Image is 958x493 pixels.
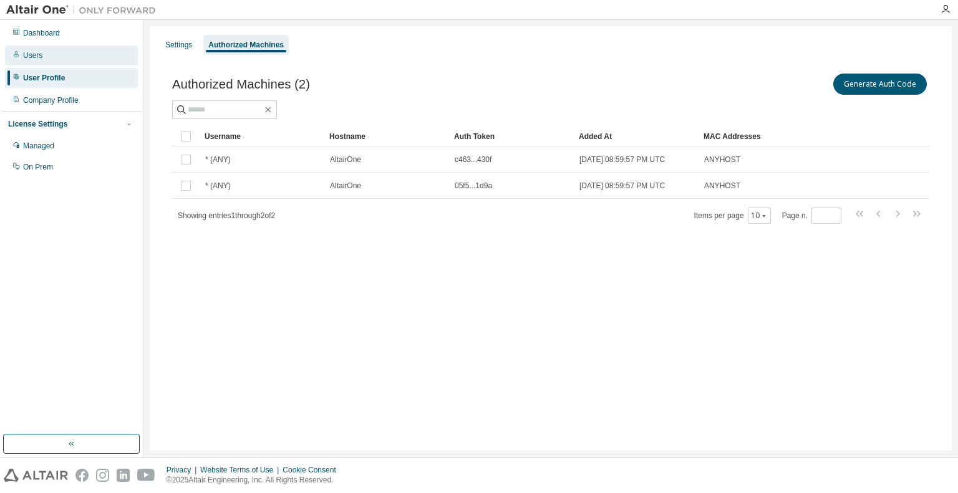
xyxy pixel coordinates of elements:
[137,469,155,482] img: youtube.svg
[751,211,768,221] button: 10
[75,469,89,482] img: facebook.svg
[704,181,740,191] span: ANYHOST
[23,50,42,60] div: Users
[455,155,491,165] span: c463...430f
[205,127,319,146] div: Username
[329,127,444,146] div: Hostname
[200,465,283,475] div: Website Terms of Use
[6,4,162,16] img: Altair One
[178,211,275,220] span: Showing entries 1 through 2 of 2
[23,141,54,151] div: Managed
[4,469,68,482] img: altair_logo.svg
[205,155,231,165] span: * (ANY)
[330,155,361,165] span: AltairOne
[704,127,798,146] div: MAC Addresses
[454,127,569,146] div: Auth Token
[208,40,284,50] div: Authorized Machines
[96,469,109,482] img: instagram.svg
[330,181,361,191] span: AltairOne
[782,208,841,224] span: Page n.
[23,162,53,172] div: On Prem
[704,155,740,165] span: ANYHOST
[8,119,67,129] div: License Settings
[117,469,130,482] img: linkedin.svg
[205,181,231,191] span: * (ANY)
[167,465,200,475] div: Privacy
[23,95,79,105] div: Company Profile
[694,208,771,224] span: Items per page
[579,155,665,165] span: [DATE] 08:59:57 PM UTC
[23,73,65,83] div: User Profile
[579,181,665,191] span: [DATE] 08:59:57 PM UTC
[455,181,492,191] span: 05f5...1d9a
[167,475,344,486] p: © 2025 Altair Engineering, Inc. All Rights Reserved.
[833,74,927,95] button: Generate Auth Code
[172,77,310,92] span: Authorized Machines (2)
[579,127,694,146] div: Added At
[23,28,60,38] div: Dashboard
[283,465,343,475] div: Cookie Consent
[165,40,192,50] div: Settings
